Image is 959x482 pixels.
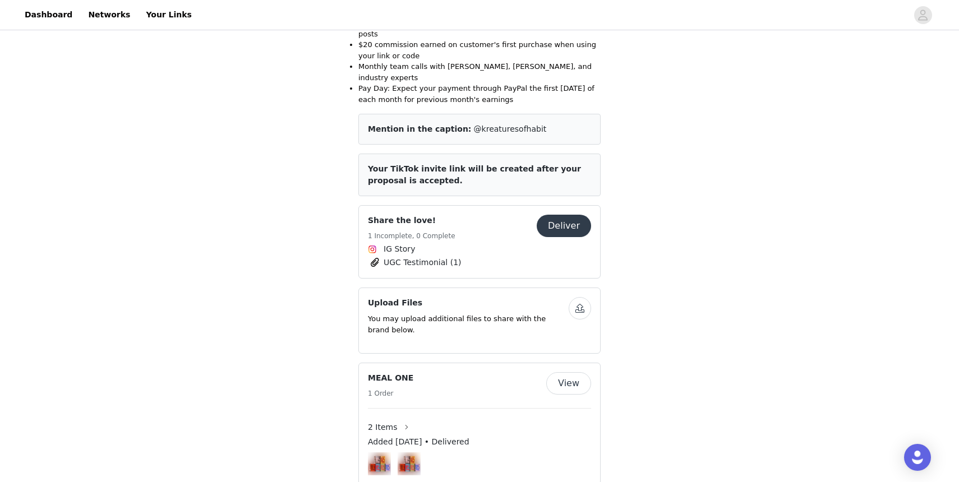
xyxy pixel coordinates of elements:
[81,2,137,27] a: Networks
[358,83,601,105] li: Pay Day: Expect your payment through PayPal the first [DATE] of each month for previous month's e...
[368,372,413,384] h4: MEAL ONE
[368,388,413,398] h5: 1 Order
[368,313,569,335] p: You may upload additional files to share with the brand below.
[384,257,462,268] span: UGC Testimonial (1)
[474,124,547,133] span: @kreaturesofhabit
[368,436,469,448] span: Added [DATE] • Delivered
[917,6,928,24] div: avatar
[904,444,931,471] div: Open Intercom Messenger
[368,164,581,185] span: Your TikTok invite link will be created after your proposal is accepted.
[368,245,377,254] img: Instagram Icon
[368,124,471,133] span: Mention in the caption:
[537,215,591,237] button: Deliver
[368,452,391,475] img: Meal One
[358,39,601,61] li: $20 commission earned on customer's first purchase when using your link or code
[18,2,79,27] a: Dashboard
[398,452,421,475] img: Meal One
[358,61,601,83] li: Monthly team calls with [PERSON_NAME], [PERSON_NAME], and industry experts
[384,243,415,255] span: IG Story
[546,372,591,395] button: View
[368,297,569,309] h4: Upload Files
[368,231,455,241] h5: 1 Incomplete, 0 Complete
[368,421,398,433] span: 2 Items
[139,2,199,27] a: Your Links
[368,215,455,226] h4: Share the love!
[358,205,601,279] div: Share the love!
